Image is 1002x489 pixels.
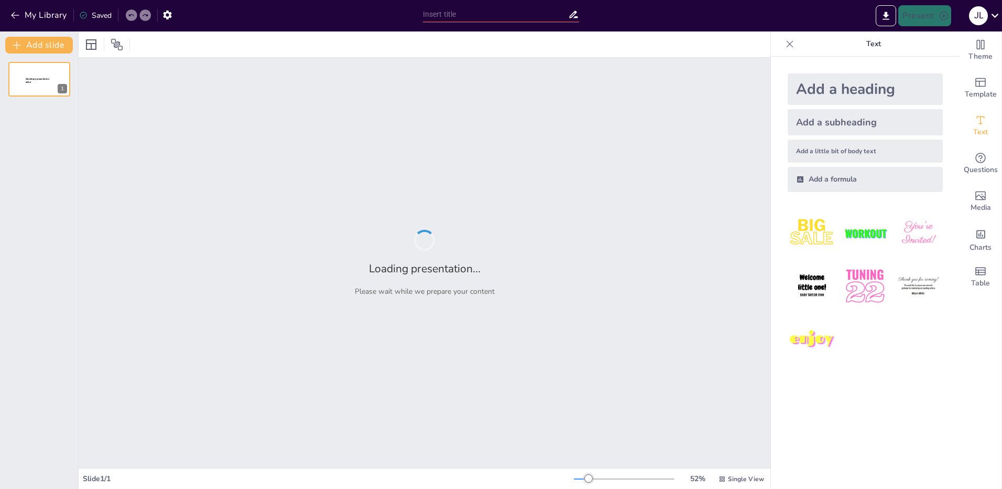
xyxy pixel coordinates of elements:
[960,258,1001,296] div: Add a table
[960,69,1001,107] div: Add ready made slides
[964,164,998,176] span: Questions
[788,109,943,135] div: Add a subheading
[788,167,943,192] div: Add a formula
[973,126,988,138] span: Text
[960,107,1001,145] div: Add text boxes
[8,62,70,97] div: 1
[83,36,100,53] div: Layout
[685,474,710,484] div: 52 %
[79,10,112,20] div: Saved
[798,31,949,57] p: Text
[969,5,988,26] button: J L
[965,89,997,100] span: Template
[8,7,71,24] button: My Library
[788,315,836,364] img: 7.jpeg
[960,31,1001,69] div: Change the overall theme
[58,84,67,93] div: 1
[26,78,49,83] span: Sendsteps presentation editor
[960,220,1001,258] div: Add charts and graphs
[841,262,889,311] img: 5.jpeg
[788,209,836,258] img: 1.jpeg
[355,286,495,296] p: Please wait while we prepare your content
[970,242,992,253] span: Charts
[960,183,1001,220] div: Add images, graphics, shapes or video
[968,51,993,62] span: Theme
[423,7,569,22] input: Insert title
[788,140,943,163] div: Add a little bit of body text
[971,278,990,289] span: Table
[960,145,1001,183] div: Get real-time input from your audience
[728,475,764,483] span: Single View
[111,38,123,51] span: Position
[969,6,988,25] div: J L
[5,37,73,54] button: Add slide
[788,262,836,311] img: 4.jpeg
[971,202,991,214] span: Media
[894,262,943,311] img: 6.jpeg
[369,261,481,276] h2: Loading presentation...
[841,209,889,258] img: 2.jpeg
[83,474,574,484] div: Slide 1 / 1
[876,5,896,26] button: Export to PowerPoint
[894,209,943,258] img: 3.jpeg
[898,5,951,26] button: Present
[788,73,943,105] div: Add a heading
